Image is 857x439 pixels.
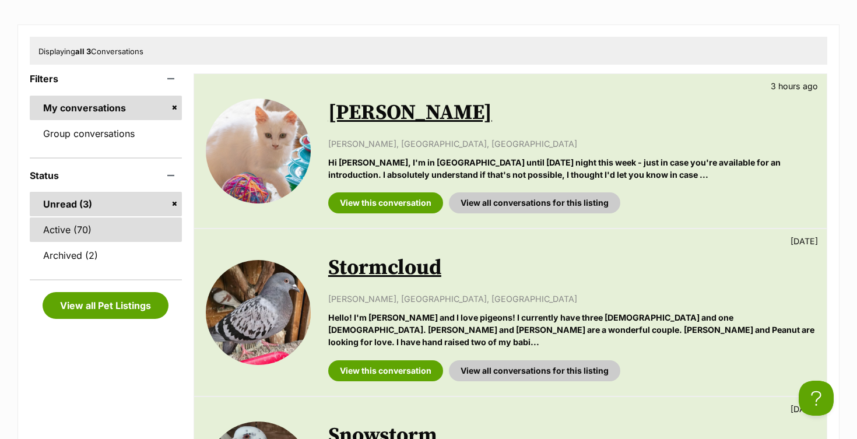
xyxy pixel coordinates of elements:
[30,73,182,84] header: Filters
[38,47,143,56] span: Displaying Conversations
[791,403,818,415] p: [DATE]
[449,360,620,381] a: View all conversations for this listing
[449,192,620,213] a: View all conversations for this listing
[328,293,815,305] p: [PERSON_NAME], [GEOGRAPHIC_DATA], [GEOGRAPHIC_DATA]
[30,192,182,216] a: Unread (3)
[791,235,818,247] p: [DATE]
[30,217,182,242] a: Active (70)
[328,192,443,213] a: View this conversation
[328,255,441,281] a: Stormcloud
[30,243,182,268] a: Archived (2)
[328,156,815,181] p: Hi [PERSON_NAME], I'm in [GEOGRAPHIC_DATA] until [DATE] night this week - just in case you're ava...
[328,138,815,150] p: [PERSON_NAME], [GEOGRAPHIC_DATA], [GEOGRAPHIC_DATA]
[799,381,834,416] iframe: Help Scout Beacon - Open
[30,121,182,146] a: Group conversations
[328,100,492,126] a: [PERSON_NAME]
[43,292,168,319] a: View all Pet Listings
[30,170,182,181] header: Status
[328,360,443,381] a: View this conversation
[328,311,815,349] p: Hello! I'm [PERSON_NAME] and I love pigeons! I currently have three [DEMOGRAPHIC_DATA] and one [D...
[30,96,182,120] a: My conversations
[206,99,311,203] img: Thelma
[771,80,818,92] p: 3 hours ago
[75,47,91,56] strong: all 3
[206,260,311,365] img: Stormcloud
